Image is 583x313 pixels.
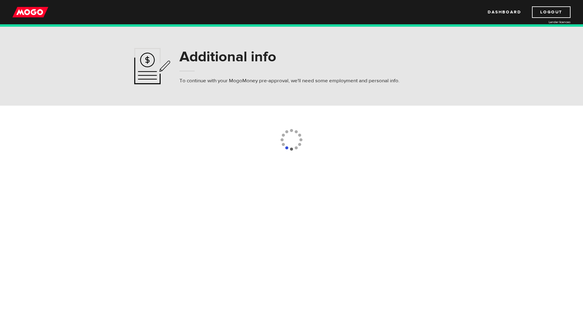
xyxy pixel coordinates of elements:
[532,6,571,18] a: Logout
[280,106,303,174] img: loading-colorWheel_medium.gif
[179,49,400,65] h1: Additional info
[134,48,170,84] img: application-ef4f7aff46a5c1a1d42a38d909f5b40b.svg
[179,77,400,84] p: To continue with your MogoMoney pre-approval, we'll need some employment and personal info.
[488,6,521,18] a: Dashboard
[12,6,48,18] img: mogo_logo-11ee424be714fa7cbb0f0f49df9e16ec.png
[525,20,571,24] a: Lender licences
